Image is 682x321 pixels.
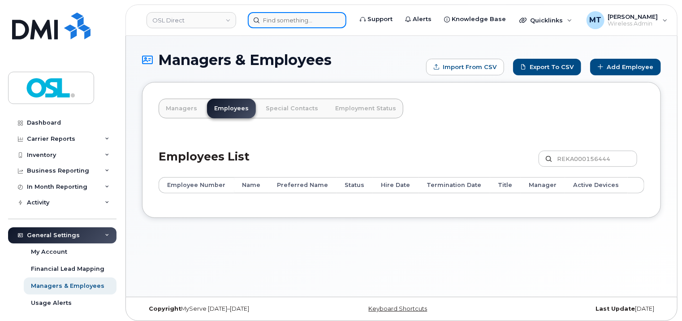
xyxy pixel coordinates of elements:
th: Employee Number [159,177,234,193]
h1: Managers & Employees [142,52,422,68]
a: Managers [159,99,204,118]
form: Import from CSV [426,59,504,75]
strong: Copyright [149,305,181,312]
a: Add Employee [590,59,661,75]
strong: Last Update [596,305,635,312]
h2: Employees List [159,151,250,177]
a: Special Contacts [259,99,325,118]
th: Preferred Name [269,177,337,193]
a: Export to CSV [513,59,581,75]
th: Manager [521,177,565,193]
th: Hire Date [373,177,419,193]
th: Active Devices [565,177,627,193]
th: Title [490,177,521,193]
div: [DATE] [488,305,661,312]
a: Keyboard Shortcuts [369,305,427,312]
th: Termination Date [419,177,490,193]
th: Status [337,177,373,193]
a: Employees [207,99,256,118]
div: MyServe [DATE]–[DATE] [142,305,315,312]
th: Name [234,177,269,193]
a: Employment Status [328,99,403,118]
